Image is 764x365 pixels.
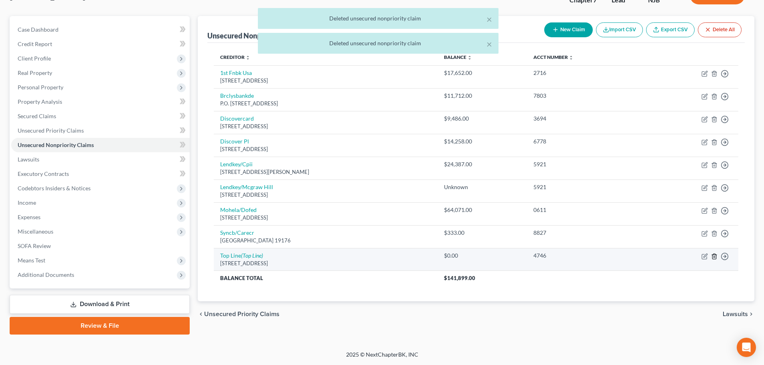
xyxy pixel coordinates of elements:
[723,311,754,317] button: Lawsuits chevron_right
[533,252,637,260] div: 4746
[11,109,190,123] a: Secured Claims
[204,311,280,317] span: Unsecured Priority Claims
[214,271,437,285] th: Balance Total
[18,257,45,264] span: Means Test
[533,183,637,191] div: 5921
[220,184,273,190] a: Lendkey/Mcgraw Hill
[444,275,475,281] span: $141,899.00
[18,55,51,62] span: Client Profile
[18,242,51,249] span: SOFA Review
[18,127,84,134] span: Unsecured Priority Claims
[444,206,521,214] div: $64,071.00
[220,138,249,145] a: Discover Pl
[220,100,431,107] div: P.O. [STREET_ADDRESS]
[723,311,748,317] span: Lawsuits
[220,206,257,213] a: Mohela/Dofed
[220,260,431,267] div: [STREET_ADDRESS]
[18,185,91,192] span: Codebtors Insiders & Notices
[264,14,492,22] div: Deleted unsecured nonpriority claim
[533,229,637,237] div: 8827
[11,138,190,152] a: Unsecured Nonpriority Claims
[220,168,431,176] div: [STREET_ADDRESS][PERSON_NAME]
[18,170,69,177] span: Executory Contracts
[444,115,521,123] div: $9,486.00
[220,92,254,99] a: Brclysbankde
[18,98,62,105] span: Property Analysis
[748,311,754,317] i: chevron_right
[220,123,431,130] div: [STREET_ADDRESS]
[245,55,250,60] i: unfold_more
[444,252,521,260] div: $0.00
[241,252,263,259] i: (Top Line)
[11,152,190,167] a: Lawsuits
[486,39,492,49] button: ×
[220,252,263,259] a: Top Line(Top Line)
[220,161,253,167] a: Lendkey/Cpii
[18,199,36,206] span: Income
[533,92,637,100] div: 7803
[198,311,204,317] i: chevron_left
[10,317,190,335] a: Review & File
[18,84,63,91] span: Personal Property
[444,183,521,191] div: Unknown
[18,228,53,235] span: Miscellaneous
[533,206,637,214] div: 0611
[444,137,521,145] div: $14,258.00
[18,271,74,278] span: Additional Documents
[486,14,492,24] button: ×
[533,160,637,168] div: 5921
[198,311,280,317] button: chevron_left Unsecured Priority Claims
[220,214,431,222] div: [STREET_ADDRESS]
[264,39,492,47] div: Deleted unsecured nonpriority claim
[18,156,39,163] span: Lawsuits
[154,351,611,365] div: 2025 © NextChapterBK, INC
[533,115,637,123] div: 3694
[220,191,431,199] div: [STREET_ADDRESS]
[18,214,41,220] span: Expenses
[220,115,254,122] a: Discovercard
[18,69,52,76] span: Real Property
[533,69,637,77] div: 2716
[220,77,431,85] div: [STREET_ADDRESS]
[444,92,521,100] div: $11,712.00
[444,160,521,168] div: $24,387.00
[11,239,190,253] a: SOFA Review
[220,229,254,236] a: Syncb/Carecr
[11,95,190,109] a: Property Analysis
[220,237,431,244] div: [GEOGRAPHIC_DATA] 19176
[18,141,94,148] span: Unsecured Nonpriority Claims
[444,229,521,237] div: $333.00
[220,69,252,76] a: 1st Fnbk Usa
[220,145,431,153] div: [STREET_ADDRESS]
[10,295,190,314] a: Download & Print
[11,167,190,181] a: Executory Contracts
[467,55,472,60] i: unfold_more
[737,338,756,357] div: Open Intercom Messenger
[569,55,574,60] i: unfold_more
[533,137,637,145] div: 6778
[444,69,521,77] div: $17,652.00
[18,113,56,119] span: Secured Claims
[11,123,190,138] a: Unsecured Priority Claims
